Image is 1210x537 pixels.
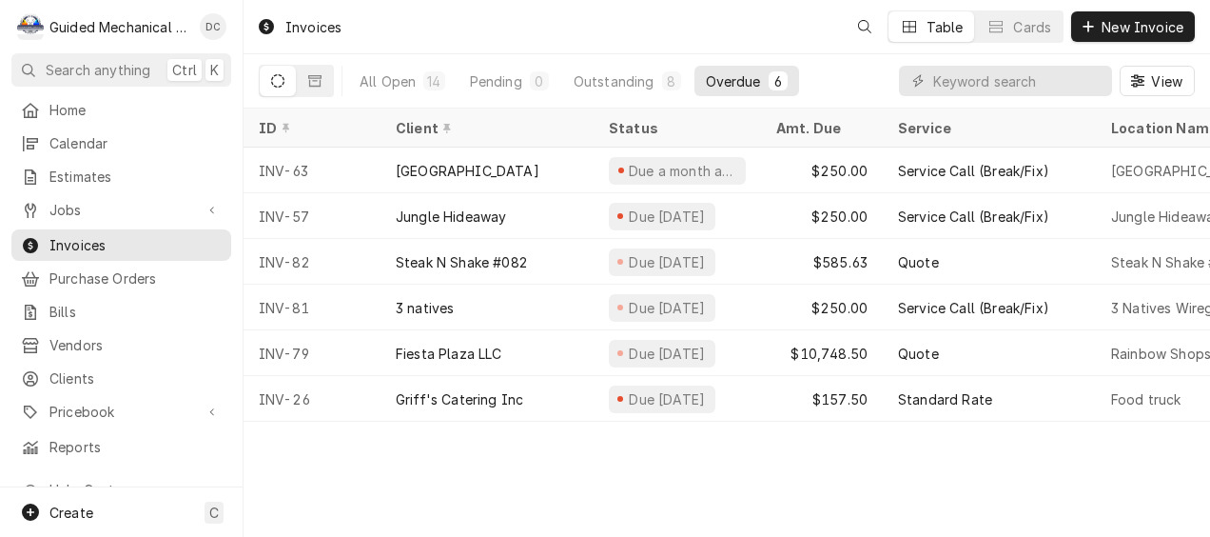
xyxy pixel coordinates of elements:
a: Go to Jobs [11,194,231,226]
div: $250.00 [761,285,883,330]
div: $157.50 [761,376,883,422]
div: 6 [772,71,784,91]
span: Help Center [49,480,220,500]
div: 8 [666,71,677,91]
div: Service [898,118,1077,138]
div: Guided Mechanical Services, LLC's Avatar [17,13,44,40]
a: Vendors [11,329,231,361]
div: $250.00 [761,148,883,193]
span: Ctrl [172,60,197,80]
div: Due [DATE] [627,252,708,272]
span: Home [49,100,222,120]
div: 14 [427,71,440,91]
div: Daniel Cornell's Avatar [200,13,226,40]
div: Cards [1013,17,1051,37]
div: DC [200,13,226,40]
input: Keyword search [933,66,1103,96]
a: Go to Pricebook [11,396,231,428]
div: Client [396,118,575,138]
div: Pending [470,71,522,91]
div: 0 [534,71,545,91]
span: Clients [49,368,222,388]
button: View [1120,66,1195,96]
span: K [210,60,219,80]
a: Invoices [11,229,231,261]
span: Create [49,505,93,521]
span: Purchase Orders [49,268,222,288]
span: View [1147,71,1186,91]
div: Due [DATE] [627,389,708,409]
div: Quote [898,344,939,364]
a: Clients [11,363,231,394]
div: $250.00 [761,193,883,239]
div: INV-26 [244,376,381,422]
div: Outstanding [574,71,654,91]
div: [GEOGRAPHIC_DATA] [396,161,539,181]
div: Food truck [1111,389,1181,409]
div: Due a month ago [627,161,738,181]
div: Amt. Due [776,118,864,138]
div: INV-57 [244,193,381,239]
span: C [209,503,219,523]
div: Jungle Hideaway [396,207,506,227]
span: Bills [49,302,222,322]
span: Search anything [46,60,150,80]
div: ID [259,118,361,138]
div: 3 natives [396,298,454,318]
div: INV-79 [244,330,381,376]
div: INV-81 [244,285,381,330]
div: All Open [360,71,416,91]
div: INV-82 [244,239,381,285]
span: Invoices [49,235,222,255]
div: Guided Mechanical Services, LLC [49,17,189,37]
a: Home [11,94,231,126]
div: Overdue [706,71,761,91]
span: Reports [49,437,222,457]
div: Service Call (Break/Fix) [898,298,1049,318]
a: Reports [11,431,231,463]
div: Due [DATE] [627,207,708,227]
div: $585.63 [761,239,883,285]
div: INV-63 [244,148,381,193]
div: Fiesta Plaza LLC [396,344,502,364]
a: Purchase Orders [11,263,231,294]
div: Due [DATE] [627,298,708,318]
div: Quote [898,252,939,272]
div: $10,748.50 [761,330,883,376]
a: Bills [11,296,231,328]
button: New Invoice [1071,11,1195,42]
span: Pricebook [49,402,193,422]
button: Open search [849,11,880,42]
span: Calendar [49,133,222,153]
div: Service Call (Break/Fix) [898,161,1049,181]
span: Estimates [49,167,222,187]
div: G [17,13,44,40]
a: Calendar [11,128,231,159]
div: Standard Rate [898,389,992,409]
div: Griff's Catering Inc [396,389,523,409]
span: Vendors [49,335,222,355]
div: Service Call (Break/Fix) [898,207,1049,227]
div: Table [927,17,964,37]
a: Go to Help Center [11,474,231,506]
span: Jobs [49,200,193,220]
span: New Invoice [1098,17,1187,37]
div: Steak N Shake #082 [396,252,527,272]
button: Search anythingCtrlK [11,53,231,87]
div: Status [609,118,742,138]
a: Estimates [11,161,231,192]
div: Due [DATE] [627,344,708,364]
